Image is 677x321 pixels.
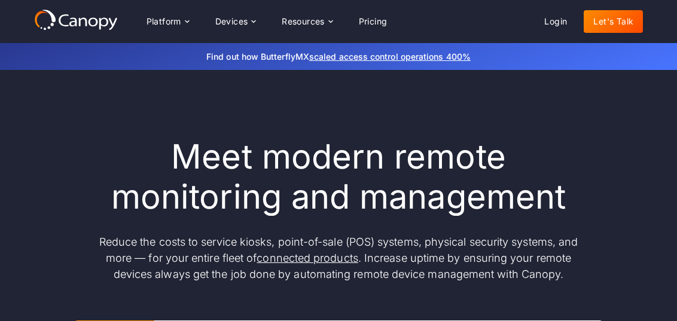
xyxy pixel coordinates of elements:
[535,10,577,33] a: Login
[87,137,590,217] h1: Meet modern remote monitoring and management
[349,10,397,33] a: Pricing
[206,10,266,33] div: Devices
[257,252,358,264] a: connected products
[45,50,632,63] p: Find out how ButterflyMX
[584,10,643,33] a: Let's Talk
[87,234,590,282] p: Reduce the costs to service kiosks, point-of-sale (POS) systems, physical security systems, and m...
[137,10,199,33] div: Platform
[282,17,325,26] div: Resources
[147,17,181,26] div: Platform
[215,17,248,26] div: Devices
[272,10,341,33] div: Resources
[309,51,471,62] a: scaled access control operations 400%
